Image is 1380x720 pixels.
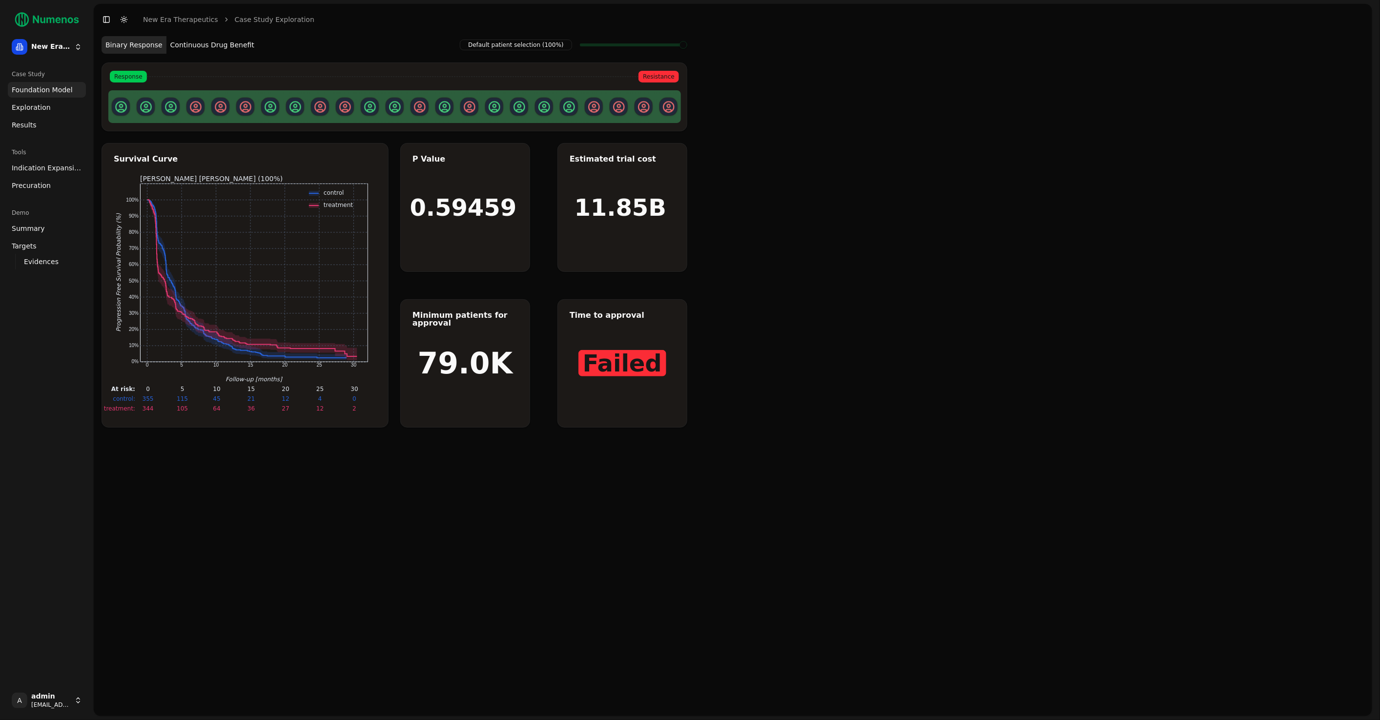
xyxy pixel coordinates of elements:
text: 20 [282,386,289,392]
a: Results [8,117,86,133]
text: 60% [128,262,138,267]
text: 27 [282,405,289,412]
text: 30 [350,386,358,392]
button: New Era Therapeutics [8,35,86,59]
span: Resistance [639,71,679,82]
span: A [12,693,27,708]
h1: 0.59459 [410,196,517,219]
text: 10 [213,362,219,368]
text: 25 [316,386,323,392]
text: 355 [142,395,153,402]
button: Continuous Drug Benefit [166,36,258,54]
text: 25 [316,362,322,368]
text: [PERSON_NAME] [PERSON_NAME] (100%) [140,175,283,183]
img: Numenos [8,8,86,31]
h1: 11.85B [575,196,666,219]
span: Results [12,120,37,130]
text: control: [113,395,135,402]
a: Precuration [8,178,86,193]
button: Binary Response [102,36,166,54]
text: Follow-up [months] [226,376,283,383]
text: 5 [180,362,183,368]
a: Exploration [8,100,86,115]
text: 2 [352,405,356,412]
span: Default patient selection (100%) [460,40,572,50]
text: 40% [128,294,138,300]
text: 90% [128,213,138,219]
a: Targets [8,238,86,254]
text: 20 [282,362,288,368]
span: Foundation Model [12,85,73,95]
text: 30% [128,310,138,316]
text: 50% [128,278,138,284]
span: Response [110,71,147,82]
text: 21 [247,395,254,402]
span: Indication Expansion [12,163,82,173]
div: Tools [8,144,86,160]
text: 30 [351,362,357,368]
span: Targets [12,241,37,251]
text: 115 [177,395,188,402]
a: Indication Expansion [8,160,86,176]
span: Exploration [12,103,51,112]
text: 36 [247,405,254,412]
text: 5 [180,386,184,392]
text: 15 [247,362,253,368]
text: Progression Free Survival Probability (%) [115,213,122,332]
text: 0 [146,386,150,392]
text: 0 [145,362,148,368]
text: 100% [126,197,139,203]
text: 45 [213,395,220,402]
text: 10% [128,343,138,349]
h1: 79.0K [418,349,513,378]
div: Case Study [8,66,86,82]
text: treatment: [103,405,135,412]
span: Summary [12,224,45,233]
text: 70% [128,246,138,251]
text: 64 [213,405,220,412]
div: Survival Curve [114,155,376,163]
text: 15 [247,386,254,392]
text: 0 [352,395,356,402]
nav: breadcrumb [143,15,314,24]
text: At risk: [111,386,135,392]
a: Foundation Model [8,82,86,98]
text: 0% [131,359,139,365]
span: New Era Therapeutics [31,42,70,51]
text: 4 [318,395,322,402]
a: Evidences [20,255,74,268]
text: 10 [213,386,220,392]
text: 12 [282,395,289,402]
a: New Era Therapeutics [143,15,218,24]
span: Precuration [12,181,51,190]
a: Case Study Exploration [235,15,314,24]
span: Evidences [24,257,59,267]
text: 344 [142,405,153,412]
text: control [324,189,344,196]
button: Aadmin[EMAIL_ADDRESS] [8,689,86,712]
span: Failed [578,350,666,376]
span: admin [31,692,70,701]
span: [EMAIL_ADDRESS] [31,701,70,709]
text: treatment [324,202,353,208]
div: Demo [8,205,86,221]
text: 20% [128,327,138,332]
text: 80% [128,229,138,235]
text: 105 [177,405,188,412]
a: Summary [8,221,86,236]
text: 12 [316,405,323,412]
